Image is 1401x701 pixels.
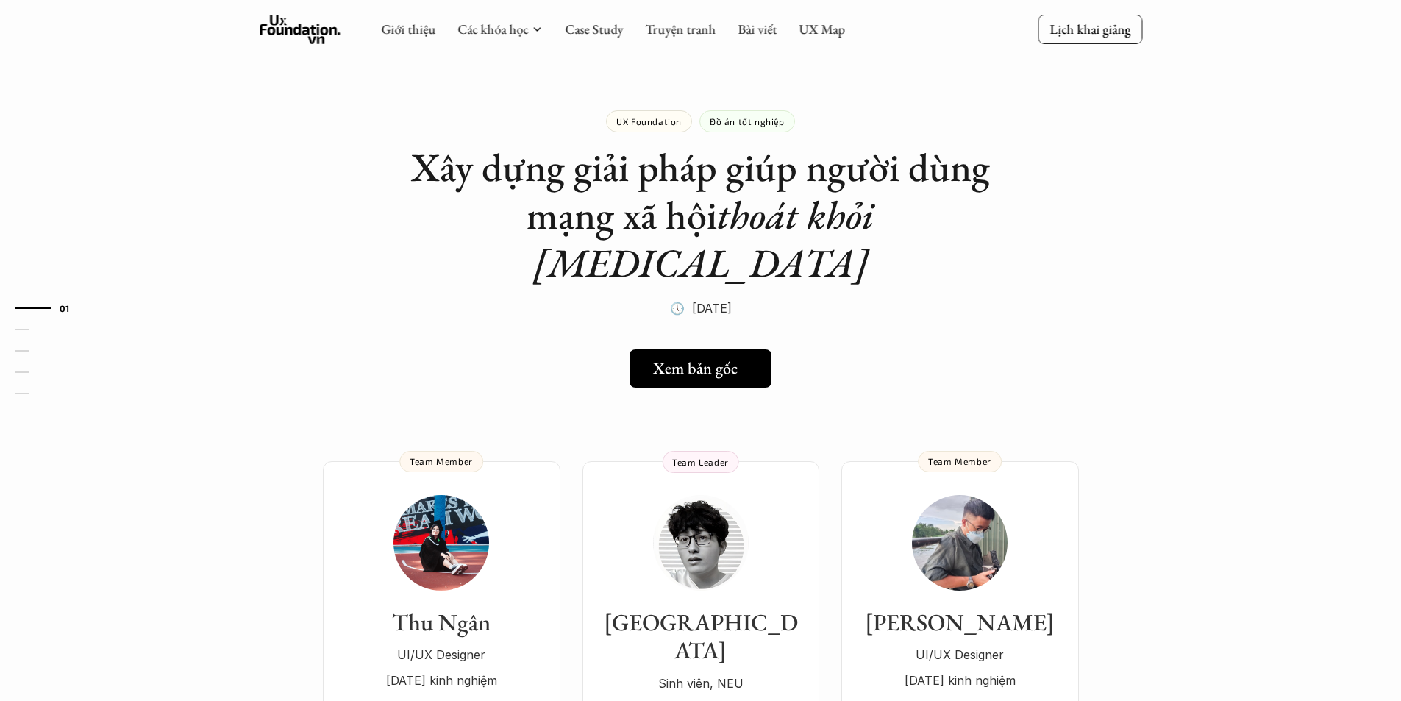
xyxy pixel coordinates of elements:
[381,21,435,38] a: Giới thiệu
[653,359,738,378] h5: Xem bản gốc
[338,644,546,666] p: UI/UX Designer
[672,457,729,467] p: Team Leader
[856,644,1064,666] p: UI/UX Designer
[856,669,1064,691] p: [DATE] kinh nghiệm
[645,21,716,38] a: Truyện tranh
[338,669,546,691] p: [DATE] kinh nghiệm
[457,21,528,38] a: Các khóa học
[407,143,995,286] h1: Xây dựng giải pháp giúp người dùng mạng xã hội
[597,672,805,694] p: Sinh viên, NEU
[856,608,1064,636] h3: [PERSON_NAME]
[338,608,546,636] h3: Thu Ngân
[616,116,682,127] p: UX Foundation
[15,299,85,317] a: 01
[1049,21,1130,38] p: Lịch khai giảng
[533,189,884,288] em: thoát khỏi [MEDICAL_DATA]
[410,456,473,466] p: Team Member
[597,608,805,665] h3: [GEOGRAPHIC_DATA]
[60,302,70,313] strong: 01
[738,21,777,38] a: Bài viết
[928,456,991,466] p: Team Member
[630,349,771,388] a: Xem bản gốc
[670,297,732,319] p: 🕔 [DATE]
[1038,15,1142,43] a: Lịch khai giảng
[565,21,623,38] a: Case Study
[799,21,845,38] a: UX Map
[710,116,785,127] p: Đồ án tốt nghiệp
